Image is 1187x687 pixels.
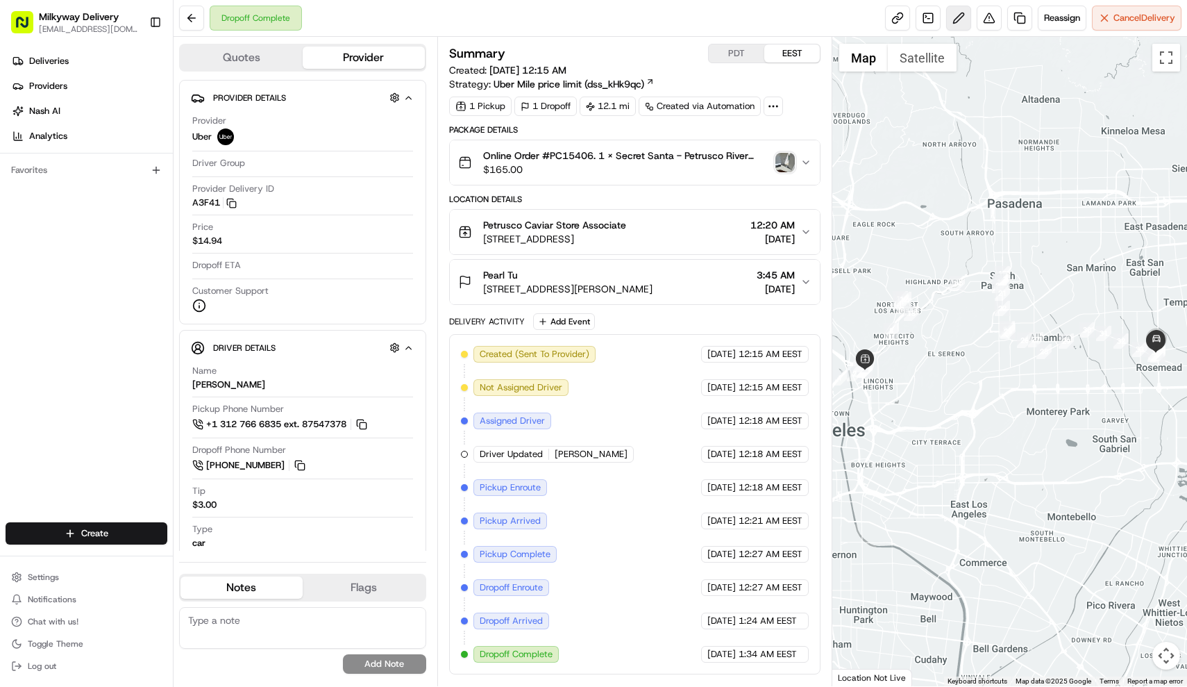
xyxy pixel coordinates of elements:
[893,291,908,306] div: 11
[449,124,820,135] div: Package Details
[28,594,76,605] span: Notifications
[6,590,167,609] button: Notifications
[14,56,253,78] p: Welcome 👋
[449,316,525,327] div: Delivery Activity
[303,577,425,599] button: Flags
[948,677,1007,686] button: Keyboard shortcuts
[1152,44,1180,72] button: Toggle fullscreen view
[739,548,802,561] span: 12:27 AM EEST
[707,348,736,361] span: [DATE]
[217,129,234,145] img: uber-new-logo.jpeg
[1079,322,1095,338] div: 30
[483,149,770,163] span: Online Order #PC15406. 1 x Secret Santa - Petrusco River Beluga Hybrid - 3x50g (3x1.7oz) - $165($...
[1000,321,1015,336] div: 23
[29,133,54,158] img: 9188753566659_6852d8bf1fb38e338040_72.png
[707,448,736,461] span: [DATE]
[36,90,229,104] input: Clear
[6,100,173,122] a: Nash AI
[28,638,83,649] span: Toggle Theme
[6,656,167,676] button: Log out
[739,481,802,494] span: 12:18 AM EEST
[1147,347,1163,362] div: 34
[480,648,553,661] span: Dropoff Complete
[839,44,888,72] button: Show street map
[206,418,346,431] span: +1 312 766 6835 ext. 87547378
[29,130,67,142] span: Analytics
[1044,12,1080,24] span: Reassign
[1000,322,1015,338] div: 24
[6,6,144,39] button: Milkyway Delivery[EMAIL_ADDRESS][DOMAIN_NAME]
[449,97,512,116] div: 1 Pickup
[480,348,589,361] span: Created (Sent To Provider)
[739,648,797,661] span: 1:34 AM EEST
[1113,333,1129,349] div: 32
[192,235,222,247] span: $14.94
[213,92,286,104] span: Provider Details
[29,105,60,117] span: Nash AI
[6,568,167,587] button: Settings
[857,362,873,377] div: 4
[1092,6,1181,31] button: CancelDelivery
[888,44,957,72] button: Show satellite imagery
[995,301,1010,316] div: 22
[739,615,797,627] span: 1:24 AM EEST
[757,268,795,282] span: 3:45 AM
[995,266,1010,281] div: 15
[6,634,167,654] button: Toggle Theme
[995,285,1010,301] div: 21
[449,47,505,60] h3: Summary
[992,278,1007,293] div: 20
[896,292,911,307] div: 12
[192,131,212,143] span: Uber
[739,381,802,394] span: 12:15 AM EEST
[857,363,872,378] div: 6
[739,581,802,594] span: 12:27 AM EEST
[847,366,862,381] div: 2
[14,181,89,192] div: Past conversations
[950,276,965,291] div: 14
[192,197,237,209] button: A3F41
[28,216,39,227] img: 1736555255976-a54dd68f-1ca7-489b-9aae-adbdc363a1c4
[192,403,284,415] span: Pickup Phone Number
[750,232,795,246] span: [DATE]
[62,147,191,158] div: We're available if you need us!
[6,75,173,97] a: Providers
[192,115,226,127] span: Provider
[53,253,82,264] span: [DATE]
[836,668,882,686] img: Google
[750,218,795,232] span: 12:20 AM
[707,415,736,427] span: [DATE]
[450,260,820,304] button: Pearl Tu[STREET_ADDRESS][PERSON_NAME]3:45 AM[DATE]
[1127,677,1183,685] a: Report a map error
[192,458,308,473] button: [PHONE_NUMBER]
[853,357,868,372] div: 7
[639,97,761,116] div: Created via Automation
[483,163,770,176] span: $165.00
[450,140,820,185] button: Online Order #PC15406. 1 x Secret Santa - Petrusco River Beluga Hybrid - 3x50g (3x1.7oz) - $165($...
[1152,642,1180,670] button: Map camera controls
[112,305,228,330] a: 💻API Documentation
[1017,333,1032,348] div: 26
[449,63,566,77] span: Created:
[1132,342,1147,357] div: 33
[43,215,112,226] span: [PERSON_NAME]
[993,275,1008,290] div: 18
[192,365,217,377] span: Name
[191,336,414,359] button: Driver Details
[894,295,909,310] div: 10
[192,523,212,536] span: Type
[514,97,577,116] div: 1 Dropoff
[1059,333,1074,349] div: 29
[993,274,1009,289] div: 17
[707,481,736,494] span: [DATE]
[180,47,303,69] button: Quotes
[192,183,274,195] span: Provider Delivery ID
[775,153,795,172] img: photo_proof_of_delivery image
[46,253,51,264] span: •
[764,44,820,63] button: EEST
[483,232,626,246] span: [STREET_ADDRESS]
[192,157,245,169] span: Driver Group
[192,537,205,549] div: car
[480,415,545,427] span: Assigned Driver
